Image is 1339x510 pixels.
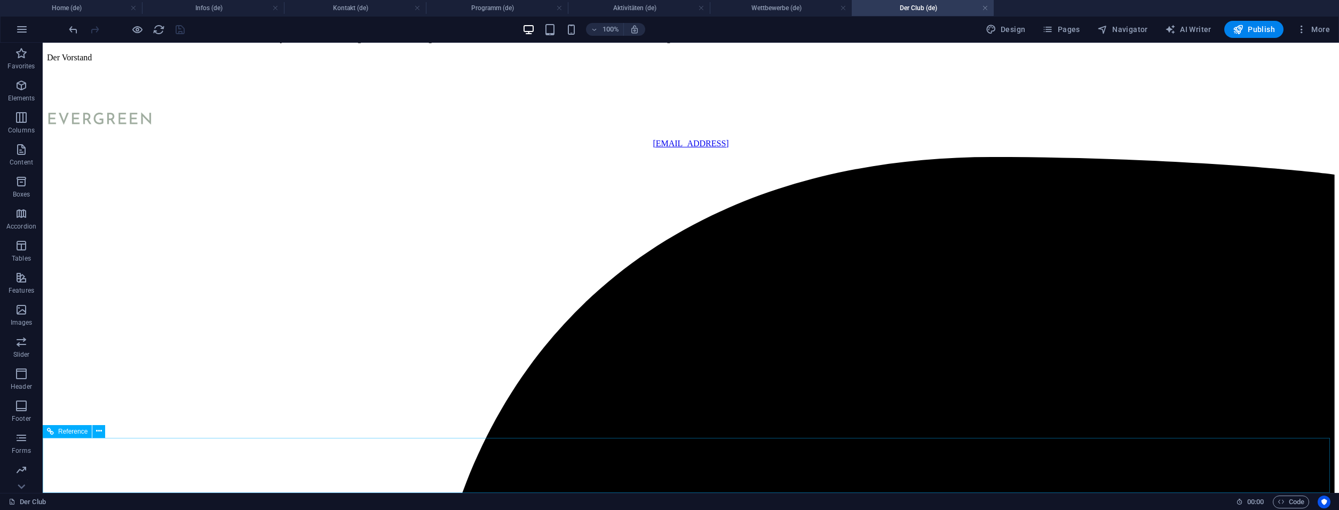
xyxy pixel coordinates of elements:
[1097,24,1148,35] span: Navigator
[67,23,80,36] button: undo
[7,62,35,70] p: Favorites
[10,158,33,167] p: Content
[426,2,568,14] h4: Programm (de)
[142,2,284,14] h4: Infos (de)
[1093,21,1152,38] button: Navigator
[12,446,31,455] p: Forms
[1236,496,1264,508] h6: Session time
[12,254,31,263] p: Tables
[710,2,852,14] h4: Wettbewerbe (de)
[1292,21,1334,38] button: More
[630,25,639,34] i: On resize automatically adjust zoom level to fit chosen device.
[1165,24,1211,35] span: AI Writer
[6,222,36,231] p: Accordion
[1273,496,1309,508] button: Code
[11,318,33,327] p: Images
[8,126,35,135] p: Columns
[1318,496,1330,508] button: Usercentrics
[9,496,46,508] a: Click to cancel selection. Double-click to open Pages
[1278,496,1304,508] span: Code
[152,23,165,36] button: reload
[586,23,624,36] button: 100%
[58,428,88,435] span: Reference
[986,24,1026,35] span: Design
[67,23,80,36] i: Undo: Change text (Ctrl+Z)
[6,478,36,487] p: Marketing
[12,414,31,423] p: Footer
[1233,24,1275,35] span: Publish
[568,2,710,14] h4: Aktivitäten (de)
[1247,496,1264,508] span: 00 00
[11,382,32,391] p: Header
[602,23,619,36] h6: 100%
[13,350,30,359] p: Slider
[131,23,144,36] button: Click here to leave preview mode and continue editing
[981,21,1030,38] button: Design
[1038,21,1084,38] button: Pages
[1296,24,1330,35] span: More
[284,2,426,14] h4: Kontakt (de)
[981,21,1030,38] div: Design (Ctrl+Alt+Y)
[1224,21,1283,38] button: Publish
[1161,21,1216,38] button: AI Writer
[852,2,994,14] h4: Der Club (de)
[153,23,165,36] i: Reload page
[1255,498,1256,506] span: :
[13,190,30,199] p: Boxes
[610,96,686,105] a: [EMAIL_ADDRESS]
[1042,24,1080,35] span: Pages
[8,94,35,103] p: Elements
[9,286,34,295] p: Features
